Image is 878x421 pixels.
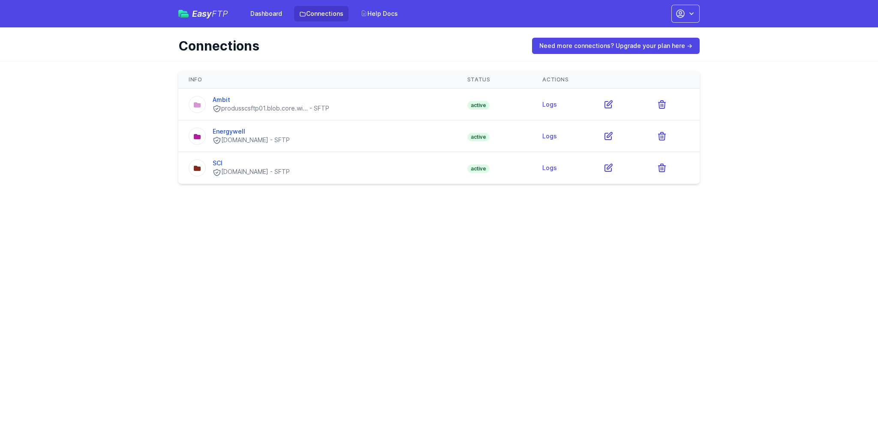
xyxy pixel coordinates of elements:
a: Logs [542,101,557,108]
span: FTP [212,9,228,19]
a: Connections [294,6,349,21]
a: Ambit [213,96,230,103]
a: SCI [213,159,223,167]
th: Actions [532,71,700,89]
div: [DOMAIN_NAME] - SFTP [213,167,290,176]
a: Need more connections? Upgrade your plan here → [532,38,700,54]
a: Energywell [213,128,245,135]
th: Status [457,71,532,89]
div: [DOMAIN_NAME] - SFTP [213,136,290,145]
h1: Connections [178,38,520,54]
div: produsscsftp01.blob.core.wi... - SFTP [213,104,329,113]
a: Dashboard [245,6,287,21]
th: Info [178,71,457,89]
span: Easy [192,9,228,18]
img: easyftp_logo.png [178,10,189,18]
span: active [467,133,490,141]
a: Logs [542,132,557,140]
span: active [467,101,490,110]
a: Help Docs [355,6,403,21]
a: EasyFTP [178,9,228,18]
a: Logs [542,164,557,171]
span: active [467,164,490,173]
